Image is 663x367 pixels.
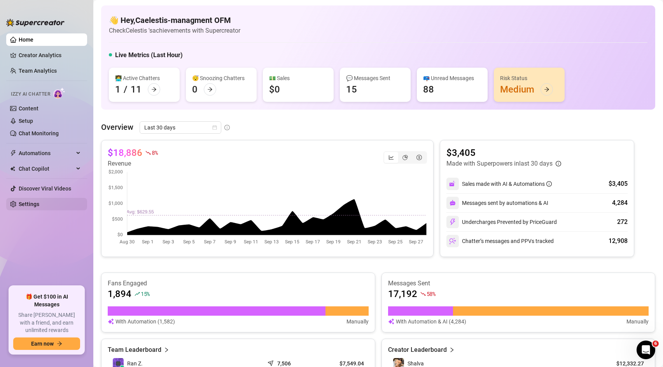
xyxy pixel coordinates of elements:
div: 1 [115,83,121,96]
a: Discover Viral Videos [19,185,71,192]
div: 272 [617,217,628,227]
article: Manually [626,317,649,326]
span: Automations [19,147,74,159]
span: arrow-right [207,87,213,92]
div: 📪 Unread Messages [423,74,481,82]
img: svg%3e [449,218,456,225]
img: Chat Copilot [10,166,15,171]
article: $3,405 [446,147,561,159]
h4: 👋 Hey, Caelestis-managment OFM [109,15,240,26]
div: $0 [269,83,280,96]
div: 12,908 [609,236,628,246]
span: Izzy AI Chatter [11,91,50,98]
article: Manually [346,317,369,326]
img: AI Chatter [53,87,65,99]
span: calendar [212,125,217,130]
article: Made with Superpowers in last 30 days [446,159,553,168]
span: fall [420,291,426,297]
div: segmented control [383,151,427,164]
span: pie-chart [402,155,408,160]
span: arrow-right [151,87,157,92]
span: 8 % [152,149,157,156]
article: 17,192 [388,288,417,300]
span: line-chart [388,155,394,160]
div: 15 [346,83,357,96]
div: 0 [192,83,198,96]
a: Creator Analytics [19,49,81,61]
div: 💬 Messages Sent [346,74,404,82]
span: arrow-right [57,341,62,346]
img: svg%3e [108,317,114,326]
span: right [164,345,169,355]
article: With Automation (1,582) [115,317,175,326]
article: Overview [101,121,133,133]
img: svg%3e [388,317,394,326]
article: $18,886 [108,147,142,159]
button: Earn nowarrow-right [13,337,80,350]
div: 11 [131,83,142,96]
a: Chat Monitoring [19,130,59,136]
div: Risk Status [500,74,558,82]
span: arrow-right [544,87,549,92]
article: Messages Sent [388,279,649,288]
article: Fans Engaged [108,279,369,288]
span: 6 [653,341,659,347]
div: 👩‍💻 Active Chatters [115,74,173,82]
img: svg%3e [449,180,456,187]
div: 😴 Snoozing Chatters [192,74,250,82]
div: $3,405 [609,179,628,189]
div: Chatter’s messages and PPVs tracked [446,235,554,247]
article: 1,894 [108,288,131,300]
a: Team Analytics [19,68,57,74]
article: Creator Leaderboard [388,345,447,355]
span: Last 30 days [144,122,217,133]
span: 58 % [427,290,436,297]
div: Undercharges Prevented by PriceGuard [446,216,557,228]
div: 4,284 [612,198,628,208]
span: Earn now [31,341,54,347]
span: 🎁 Get $100 in AI Messages [13,293,80,308]
img: logo-BBDzfeDw.svg [6,19,65,26]
a: Content [19,105,38,112]
iframe: Intercom live chat [637,341,655,359]
div: Sales made with AI & Automations [462,180,552,188]
article: Team Leaderboard [108,345,161,355]
span: right [449,345,455,355]
span: thunderbolt [10,150,16,156]
span: info-circle [546,181,552,187]
span: Share [PERSON_NAME] with a friend, and earn unlimited rewards [13,311,80,334]
span: Shalva [408,360,424,367]
img: svg%3e [449,238,456,245]
span: rise [135,291,140,297]
span: info-circle [224,125,230,130]
span: send [268,358,275,366]
article: With Automation & AI (4,284) [396,317,466,326]
div: 💵 Sales [269,74,327,82]
a: Home [19,37,33,43]
span: Chat Copilot [19,163,74,175]
span: info-circle [556,161,561,166]
div: Messages sent by automations & AI [446,197,548,209]
h5: Live Metrics (Last Hour) [115,51,183,60]
a: Settings [19,201,39,207]
span: fall [145,150,151,156]
article: Revenue [108,159,157,168]
img: svg%3e [450,200,456,206]
article: Check Celestis 's achievements with Supercreator [109,26,240,35]
a: Setup [19,118,33,124]
span: dollar-circle [416,155,422,160]
span: 15 % [141,290,150,297]
div: 88 [423,83,434,96]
